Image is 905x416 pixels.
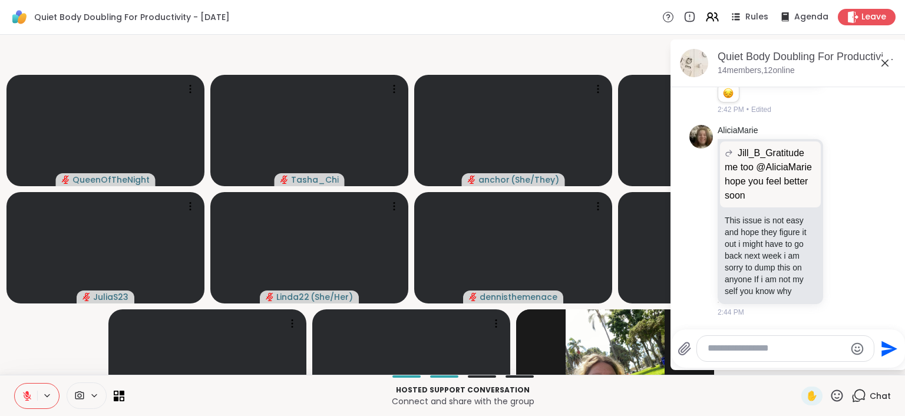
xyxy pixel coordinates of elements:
[874,335,901,362] button: Send
[725,160,816,203] p: me too @AliciaMarie hope you feel better soon
[311,291,353,303] span: ( She/Her )
[751,104,771,115] span: Edited
[718,104,744,115] span: 2:42 PM
[745,11,768,23] span: Rules
[708,342,845,355] textarea: Type your message
[82,293,91,301] span: audio-muted
[861,11,886,23] span: Leave
[718,307,744,318] span: 2:44 PM
[747,104,749,115] span: •
[850,342,864,356] button: Emoji picker
[468,176,476,184] span: audio-muted
[480,291,557,303] span: dennisthemenace
[718,49,897,64] div: Quiet Body Doubling For Productivity - [DATE]
[266,293,274,301] span: audio-muted
[725,214,816,297] p: This issue is not easy and hope they figure it out i might have to go back next week i am sorry t...
[62,176,70,184] span: audio-muted
[722,88,734,98] button: Reactions: sad
[511,174,559,186] span: ( She/They )
[718,65,795,77] p: 14 members, 12 online
[806,389,818,403] span: ✋
[738,146,804,160] span: Jill_B_Gratitude
[131,385,794,395] p: Hosted support conversation
[469,293,477,301] span: audio-muted
[280,176,289,184] span: audio-muted
[718,125,758,137] a: AliciaMarie
[34,11,230,23] span: Quiet Body Doubling For Productivity - [DATE]
[72,174,150,186] span: QueenOfTheNight
[689,125,713,148] img: https://sharewell-space-live.sfo3.digitaloceanspaces.com/user-generated/ddf01a60-9946-47ee-892f-d...
[93,291,128,303] span: JuliaS23
[870,390,891,402] span: Chat
[131,395,794,407] p: Connect and share with the group
[9,7,29,27] img: ShareWell Logomark
[718,84,739,103] div: Reaction list
[794,11,828,23] span: Agenda
[291,174,339,186] span: Tasha_Chi
[276,291,309,303] span: Linda22
[680,49,708,77] img: Quiet Body Doubling For Productivity - Tuesday, Oct 07
[478,174,510,186] span: anchor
